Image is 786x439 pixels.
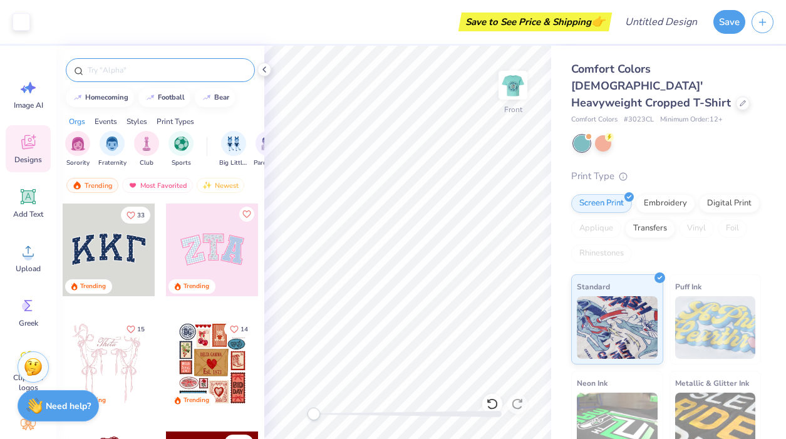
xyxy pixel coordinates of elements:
[128,181,138,190] img: most_fav.gif
[240,326,248,333] span: 14
[577,376,608,390] span: Neon Ink
[65,131,90,168] button: filter button
[65,131,90,168] div: filter for Sorority
[254,131,282,168] div: filter for Parent's Weekend
[219,131,248,168] button: filter button
[624,115,654,125] span: # 3023CL
[72,181,82,190] img: trending.gif
[184,396,209,405] div: Trending
[197,178,244,193] div: Newest
[69,116,85,127] div: Orgs
[718,219,747,238] div: Foil
[138,88,190,107] button: football
[172,158,191,168] span: Sports
[591,14,605,29] span: 👉
[14,100,43,110] span: Image AI
[571,244,632,263] div: Rhinestones
[699,194,760,213] div: Digital Print
[16,264,41,274] span: Upload
[14,155,42,165] span: Designs
[214,94,229,101] div: bear
[66,88,134,107] button: homecoming
[625,219,675,238] div: Transfers
[308,408,320,420] div: Accessibility label
[86,64,247,76] input: Try "Alpha"
[8,373,49,393] span: Clipart & logos
[134,131,159,168] div: filter for Club
[254,158,282,168] span: Parent's Weekend
[224,321,254,338] button: Like
[261,137,276,151] img: Parent's Weekend Image
[571,115,618,125] span: Comfort Colors
[571,219,621,238] div: Applique
[227,137,240,151] img: Big Little Reveal Image
[202,181,212,190] img: newest.gif
[636,194,695,213] div: Embroidery
[195,88,235,107] button: bear
[158,94,185,101] div: football
[98,131,127,168] div: filter for Fraternity
[145,94,155,101] img: trend_line.gif
[504,104,522,115] div: Front
[122,178,193,193] div: Most Favorited
[80,282,106,291] div: Trending
[219,131,248,168] div: filter for Big Little Reveal
[134,131,159,168] button: filter button
[105,137,119,151] img: Fraternity Image
[660,115,723,125] span: Minimum Order: 12 +
[675,280,701,293] span: Puff Ink
[95,116,117,127] div: Events
[571,169,761,183] div: Print Type
[168,131,194,168] button: filter button
[157,116,194,127] div: Print Types
[202,94,212,101] img: trend_line.gif
[577,280,610,293] span: Standard
[140,137,153,151] img: Club Image
[71,137,85,151] img: Sorority Image
[615,9,707,34] input: Untitled Design
[13,209,43,219] span: Add Text
[46,400,91,412] strong: Need help?
[239,207,254,222] button: Like
[73,94,83,101] img: trend_line.gif
[571,194,632,213] div: Screen Print
[675,376,749,390] span: Metallic & Glitter Ink
[168,131,194,168] div: filter for Sports
[137,212,145,219] span: 33
[85,94,128,101] div: homecoming
[500,73,525,98] img: Front
[675,296,756,359] img: Puff Ink
[462,13,609,31] div: Save to See Price & Shipping
[98,131,127,168] button: filter button
[679,219,714,238] div: Vinyl
[571,61,731,110] span: Comfort Colors [DEMOGRAPHIC_DATA]' Heavyweight Cropped T-Shirt
[19,318,38,328] span: Greek
[174,137,189,151] img: Sports Image
[140,158,153,168] span: Club
[137,326,145,333] span: 15
[127,116,147,127] div: Styles
[121,321,150,338] button: Like
[577,296,658,359] img: Standard
[713,10,745,34] button: Save
[184,282,209,291] div: Trending
[98,158,127,168] span: Fraternity
[66,158,90,168] span: Sorority
[66,178,118,193] div: Trending
[219,158,248,168] span: Big Little Reveal
[121,207,150,224] button: Like
[254,131,282,168] button: filter button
